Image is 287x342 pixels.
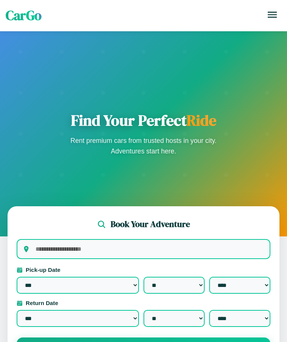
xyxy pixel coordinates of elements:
label: Return Date [17,300,270,306]
span: CarGo [6,6,42,25]
label: Pick-up Date [17,267,270,273]
p: Rent premium cars from trusted hosts in your city. Adventures start here. [68,135,219,156]
span: Ride [187,110,216,130]
h1: Find Your Perfect [68,111,219,129]
h2: Book Your Adventure [111,218,190,230]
